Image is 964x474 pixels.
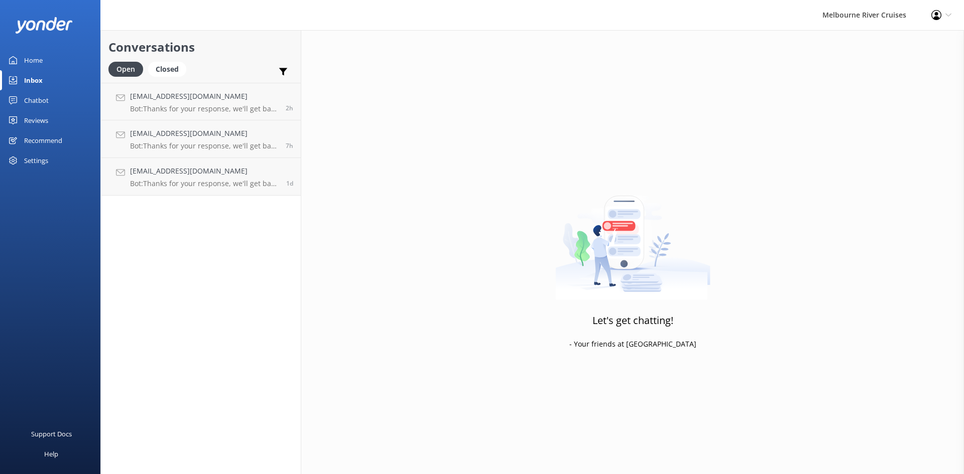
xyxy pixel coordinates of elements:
[24,90,49,110] div: Chatbot
[148,63,191,74] a: Closed
[130,91,278,102] h4: [EMAIL_ADDRESS][DOMAIN_NAME]
[24,70,43,90] div: Inbox
[130,141,278,150] p: Bot: Thanks for your response, we'll get back to you as soon as we can during opening hours.
[555,175,710,300] img: artwork of a man stealing a conversation from at giant smartphone
[44,444,58,464] div: Help
[24,110,48,130] div: Reviews
[286,141,293,150] span: Oct 10 2025 07:48am (UTC +11:00) Australia/Sydney
[130,166,279,177] h4: [EMAIL_ADDRESS][DOMAIN_NAME]
[569,339,696,350] p: - Your friends at [GEOGRAPHIC_DATA]
[31,424,72,444] div: Support Docs
[130,179,279,188] p: Bot: Thanks for your response, we'll get back to you as soon as we can during opening hours.
[286,179,293,188] span: Oct 08 2025 04:22pm (UTC +11:00) Australia/Sydney
[108,63,148,74] a: Open
[101,158,301,196] a: [EMAIL_ADDRESS][DOMAIN_NAME]Bot:Thanks for your response, we'll get back to you as soon as we can...
[24,50,43,70] div: Home
[24,130,62,150] div: Recommend
[24,150,48,171] div: Settings
[101,83,301,120] a: [EMAIL_ADDRESS][DOMAIN_NAME]Bot:Thanks for your response, we'll get back to you as soon as we can...
[130,104,278,113] p: Bot: Thanks for your response, we'll get back to you as soon as we can during opening hours.
[15,17,73,34] img: yonder-white-logo.png
[130,128,278,139] h4: [EMAIL_ADDRESS][DOMAIN_NAME]
[108,38,293,57] h2: Conversations
[592,312,673,329] h3: Let's get chatting!
[101,120,301,158] a: [EMAIL_ADDRESS][DOMAIN_NAME]Bot:Thanks for your response, we'll get back to you as soon as we can...
[148,62,186,77] div: Closed
[108,62,143,77] div: Open
[286,104,293,112] span: Oct 10 2025 12:42pm (UTC +11:00) Australia/Sydney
